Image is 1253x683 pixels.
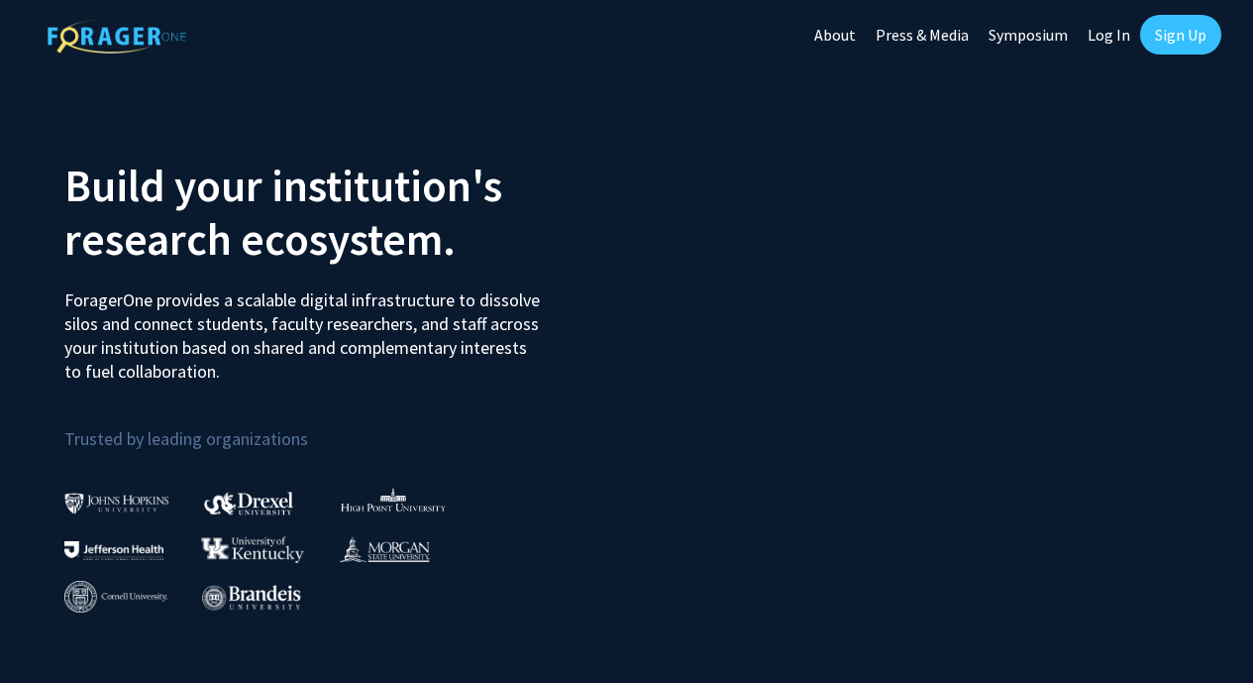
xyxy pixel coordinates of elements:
a: Sign Up [1140,15,1221,55]
img: Drexel University [204,492,293,514]
img: University of Kentucky [201,536,304,563]
img: Thomas Jefferson University [64,541,163,560]
img: Brandeis University [202,585,301,610]
img: Morgan State University [339,536,430,562]
img: Cornell University [64,581,167,614]
img: ForagerOne Logo [48,19,186,54]
img: Johns Hopkins University [64,493,169,513]
p: ForagerOne provides a scalable digital infrastructure to dissolve silos and connect students, fac... [64,274,546,384]
p: Trusted by leading organizations [64,399,612,454]
h2: Build your institution's research ecosystem. [64,159,612,266]
img: High Point University [341,488,446,512]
